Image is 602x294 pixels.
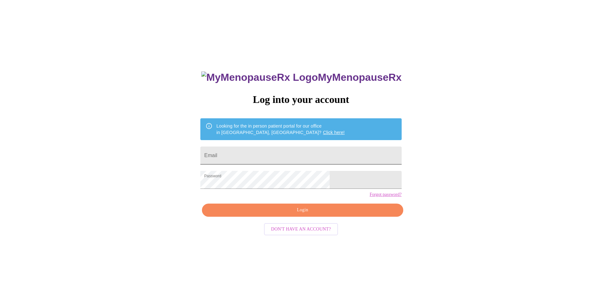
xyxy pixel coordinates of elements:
[262,226,340,231] a: Don't have an account?
[323,130,345,135] a: Click here!
[201,71,402,83] h3: MyMenopauseRx
[264,223,338,236] button: Don't have an account?
[216,120,345,138] div: Looking for the in person patient portal for our office in [GEOGRAPHIC_DATA], [GEOGRAPHIC_DATA]?
[209,206,396,214] span: Login
[202,204,403,217] button: Login
[271,225,331,233] span: Don't have an account?
[370,192,402,197] a: Forgot password?
[201,71,318,83] img: MyMenopauseRx Logo
[200,94,401,105] h3: Log into your account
